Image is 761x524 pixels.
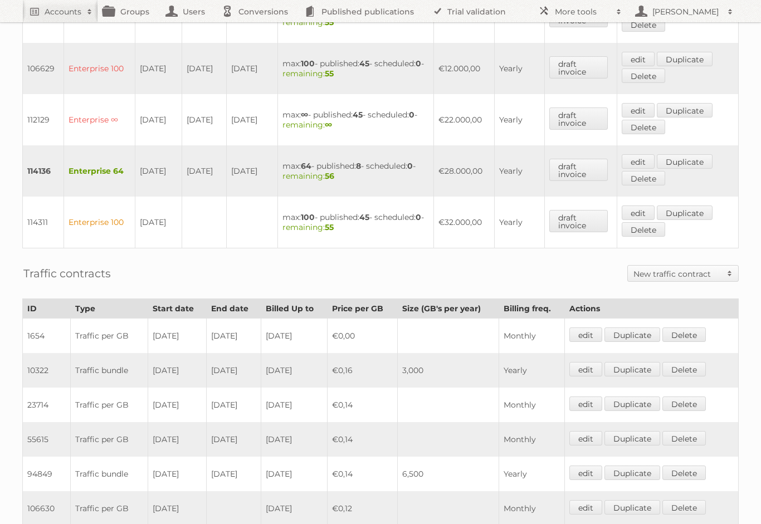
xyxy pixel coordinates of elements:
[301,58,315,68] strong: 100
[622,205,655,220] a: edit
[327,299,397,319] th: Price per GB
[282,68,334,79] span: remaining:
[325,68,334,79] strong: 55
[499,457,565,491] td: Yearly
[327,422,397,457] td: €0,14
[622,52,655,66] a: edit
[495,197,544,248] td: Yearly
[207,457,261,491] td: [DATE]
[64,197,135,248] td: Enterprise 100
[499,422,565,457] td: Monthly
[207,388,261,422] td: [DATE]
[622,222,665,237] a: Delete
[327,457,397,491] td: €0,14
[282,222,334,232] span: remaining:
[45,6,81,17] h2: Accounts
[325,171,334,181] strong: 56
[327,319,397,354] td: €0,00
[434,43,495,94] td: €12.000,00
[662,500,706,515] a: Delete
[301,161,311,171] strong: 64
[282,120,332,130] span: remaining:
[261,457,327,491] td: [DATE]
[282,171,334,181] span: remaining:
[359,212,369,222] strong: 45
[569,327,602,342] a: edit
[604,500,660,515] a: Duplicate
[227,94,278,145] td: [DATE]
[70,422,148,457] td: Traffic per GB
[495,145,544,197] td: Yearly
[397,299,499,319] th: Size (GB's per year)
[622,17,665,32] a: Delete
[261,299,327,319] th: Billed Up to
[721,266,738,281] span: Toggle
[277,94,433,145] td: max: - published: - scheduled: -
[64,94,135,145] td: Enterprise ∞
[604,362,660,376] a: Duplicate
[207,422,261,457] td: [DATE]
[207,299,261,319] th: End date
[23,319,71,354] td: 1654
[650,6,722,17] h2: [PERSON_NAME]
[277,197,433,248] td: max: - published: - scheduled: -
[70,299,148,319] th: Type
[70,457,148,491] td: Traffic bundle
[70,319,148,354] td: Traffic per GB
[397,353,499,388] td: 3,000
[633,268,721,280] h2: New traffic contract
[499,299,565,319] th: Billing freq.
[325,120,332,130] strong: ∞
[353,110,363,120] strong: 45
[148,353,207,388] td: [DATE]
[434,197,495,248] td: €32.000,00
[23,145,64,197] td: 114136
[23,422,71,457] td: 55615
[301,212,315,222] strong: 100
[434,145,495,197] td: €28.000,00
[182,94,227,145] td: [DATE]
[416,212,421,222] strong: 0
[622,154,655,169] a: edit
[207,319,261,354] td: [DATE]
[622,120,665,134] a: Delete
[569,396,602,411] a: edit
[662,327,706,342] a: Delete
[495,43,544,94] td: Yearly
[569,362,602,376] a: edit
[227,145,278,197] td: [DATE]
[657,205,713,220] a: Duplicate
[23,43,64,94] td: 106629
[135,197,182,248] td: [DATE]
[277,43,433,94] td: max: - published: - scheduled: -
[657,154,713,169] a: Duplicate
[569,431,602,445] a: edit
[23,388,71,422] td: 23714
[359,58,369,68] strong: 45
[604,396,660,411] a: Duplicate
[657,103,713,117] a: Duplicate
[261,388,327,422] td: [DATE]
[549,56,608,79] a: draft invoice
[325,17,334,27] strong: 55
[148,319,207,354] td: [DATE]
[148,388,207,422] td: [DATE]
[662,396,706,411] a: Delete
[409,110,414,120] strong: 0
[434,94,495,145] td: €22.000,00
[148,457,207,491] td: [DATE]
[569,500,602,515] a: edit
[499,388,565,422] td: Monthly
[182,145,227,197] td: [DATE]
[182,43,227,94] td: [DATE]
[23,94,64,145] td: 112129
[282,17,334,27] span: remaining:
[628,266,738,281] a: New traffic contract
[495,94,544,145] td: Yearly
[23,353,71,388] td: 10322
[148,422,207,457] td: [DATE]
[549,210,608,232] a: draft invoice
[662,431,706,445] a: Delete
[301,110,308,120] strong: ∞
[261,319,327,354] td: [DATE]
